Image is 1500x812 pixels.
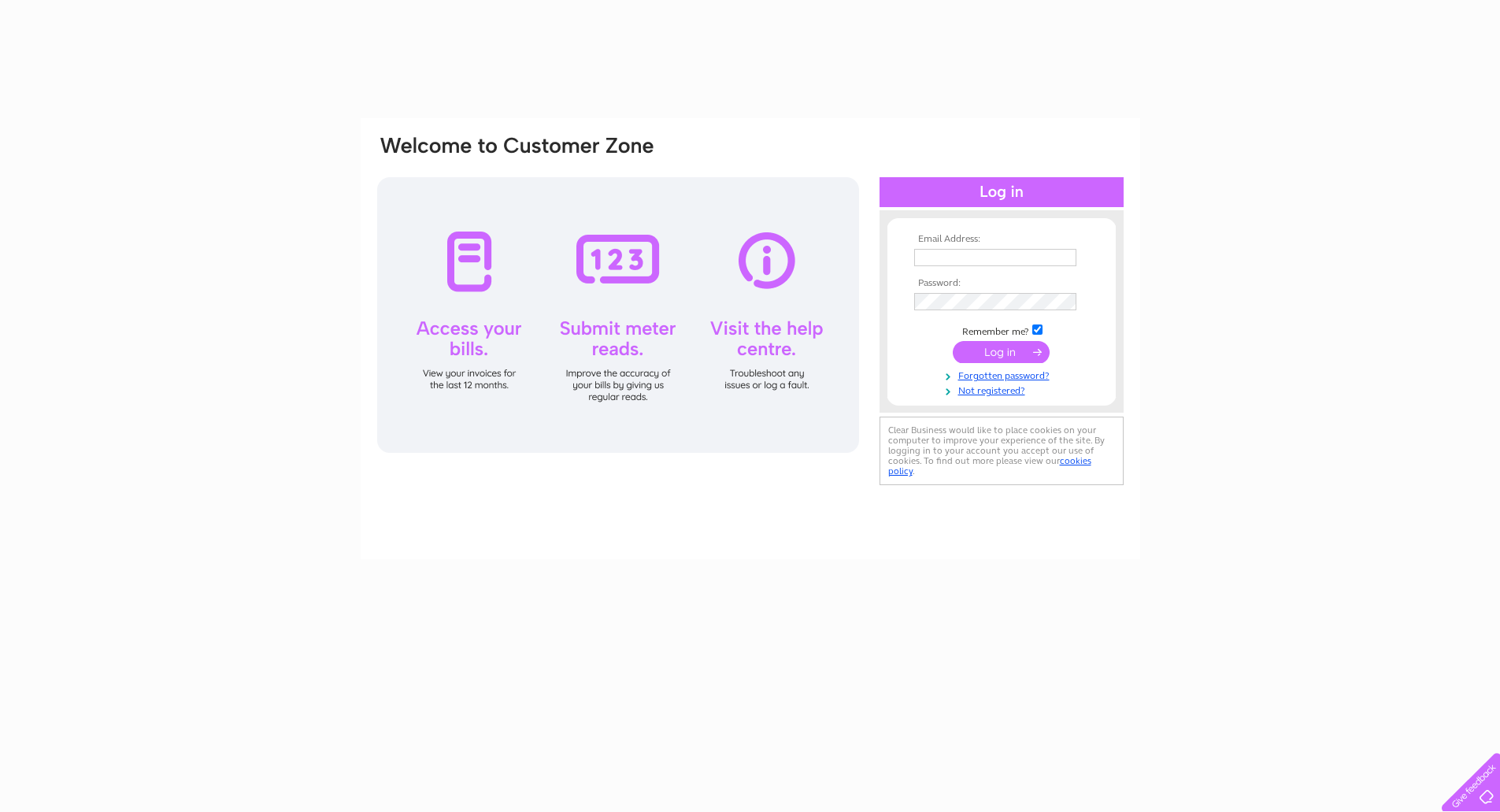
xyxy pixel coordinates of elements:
[910,278,1093,289] th: Password:
[910,322,1093,338] td: Remember me?
[888,455,1091,476] a: cookies policy
[880,417,1124,485] div: Clear Business would like to place cookies on your computer to improve your experience of the sit...
[953,341,1050,363] input: Submit
[914,367,1093,382] a: Forgotten password?
[910,234,1093,245] th: Email Address:
[914,382,1093,397] a: Not registered?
